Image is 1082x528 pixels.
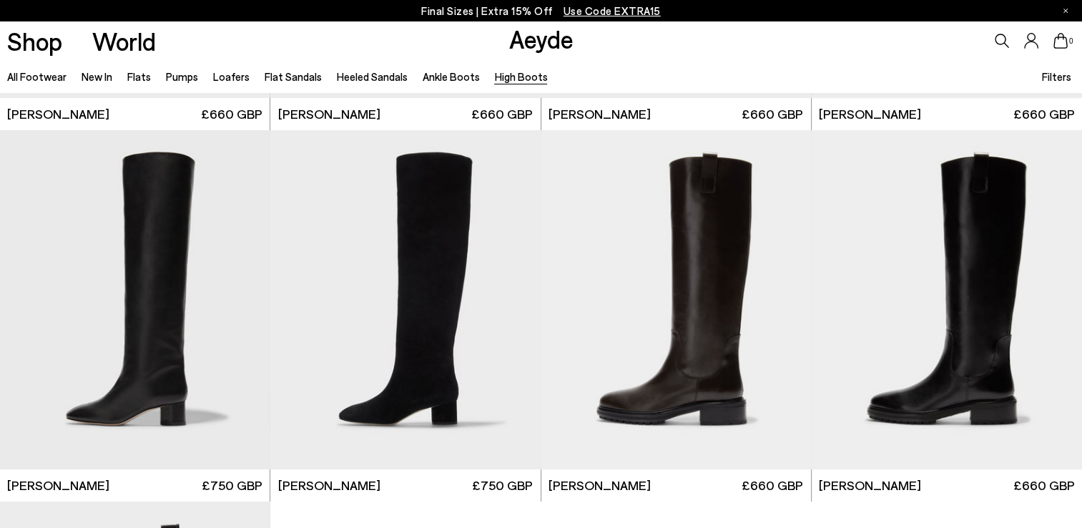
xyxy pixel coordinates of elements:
[82,70,112,83] a: New In
[265,70,322,83] a: Flat Sandals
[472,476,533,494] span: £750 GBP
[7,70,67,83] a: All Footwear
[564,4,661,17] span: Navigate to /collections/ss25-final-sizes
[7,105,109,123] span: [PERSON_NAME]
[423,70,480,83] a: Ankle Boots
[270,130,540,469] img: Willa Suede Over-Knee Boots
[541,130,811,469] img: Henry Knee-High Boots
[812,98,1082,130] a: [PERSON_NAME] £660 GBP
[1053,33,1068,49] a: 0
[92,29,156,54] a: World
[471,105,533,123] span: £660 GBP
[742,476,803,494] span: £660 GBP
[549,476,651,494] span: [PERSON_NAME]
[812,469,1082,502] a: [PERSON_NAME] £660 GBP
[1013,476,1075,494] span: £660 GBP
[278,476,380,494] span: [PERSON_NAME]
[7,476,109,494] span: [PERSON_NAME]
[127,70,151,83] a: Flats
[202,476,262,494] span: £750 GBP
[742,105,803,123] span: £660 GBP
[7,29,62,54] a: Shop
[213,70,250,83] a: Loafers
[270,469,540,502] a: [PERSON_NAME] £750 GBP
[201,105,262,123] span: £660 GBP
[166,70,198,83] a: Pumps
[549,105,651,123] span: [PERSON_NAME]
[421,2,661,20] p: Final Sizes | Extra 15% Off
[508,24,573,54] a: Aeyde
[270,98,540,130] a: [PERSON_NAME] £660 GBP
[819,105,921,123] span: [PERSON_NAME]
[1068,37,1075,45] span: 0
[1013,105,1075,123] span: £660 GBP
[1041,70,1071,83] span: Filters
[337,70,408,83] a: Heeled Sandals
[812,130,1082,469] img: Henry Knee-High Boots
[278,105,380,123] span: [PERSON_NAME]
[819,476,921,494] span: [PERSON_NAME]
[541,469,811,502] a: [PERSON_NAME] £660 GBP
[494,70,547,83] a: High Boots
[541,98,811,130] a: [PERSON_NAME] £660 GBP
